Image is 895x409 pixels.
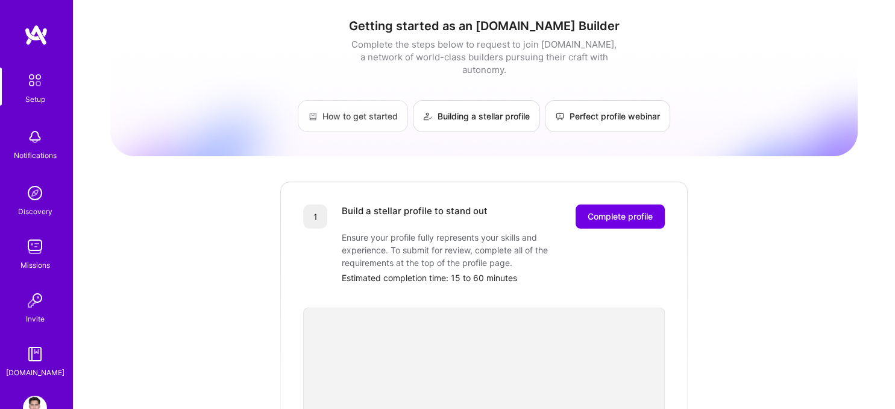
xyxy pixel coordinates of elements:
img: setup [22,68,48,93]
img: logo [24,24,48,46]
div: Discovery [18,205,52,218]
img: Building a stellar profile [423,112,433,121]
a: Perfect profile webinar [545,100,670,132]
div: 1 [303,204,327,229]
a: Building a stellar profile [413,100,540,132]
div: Setup [25,93,45,106]
img: guide book [23,342,47,366]
div: Build a stellar profile to stand out [342,204,488,229]
img: discovery [23,181,47,205]
div: Estimated completion time: 15 to 60 minutes [342,271,665,284]
div: Complete the steps below to request to join [DOMAIN_NAME], a network of world-class builders purs... [348,38,620,76]
div: [DOMAIN_NAME] [6,366,64,379]
div: Missions [20,259,50,271]
img: Perfect profile webinar [555,112,565,121]
img: teamwork [23,235,47,259]
img: bell [23,125,47,149]
img: Invite [23,288,47,312]
span: Complete profile [588,211,653,223]
div: Ensure your profile fully represents your skills and experience. To submit for review, complete a... [342,231,583,269]
div: Invite [26,312,45,325]
img: How to get started [308,112,318,121]
button: Complete profile [576,204,665,229]
a: How to get started [298,100,408,132]
div: Notifications [14,149,57,162]
h1: Getting started as an [DOMAIN_NAME] Builder [110,19,858,33]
